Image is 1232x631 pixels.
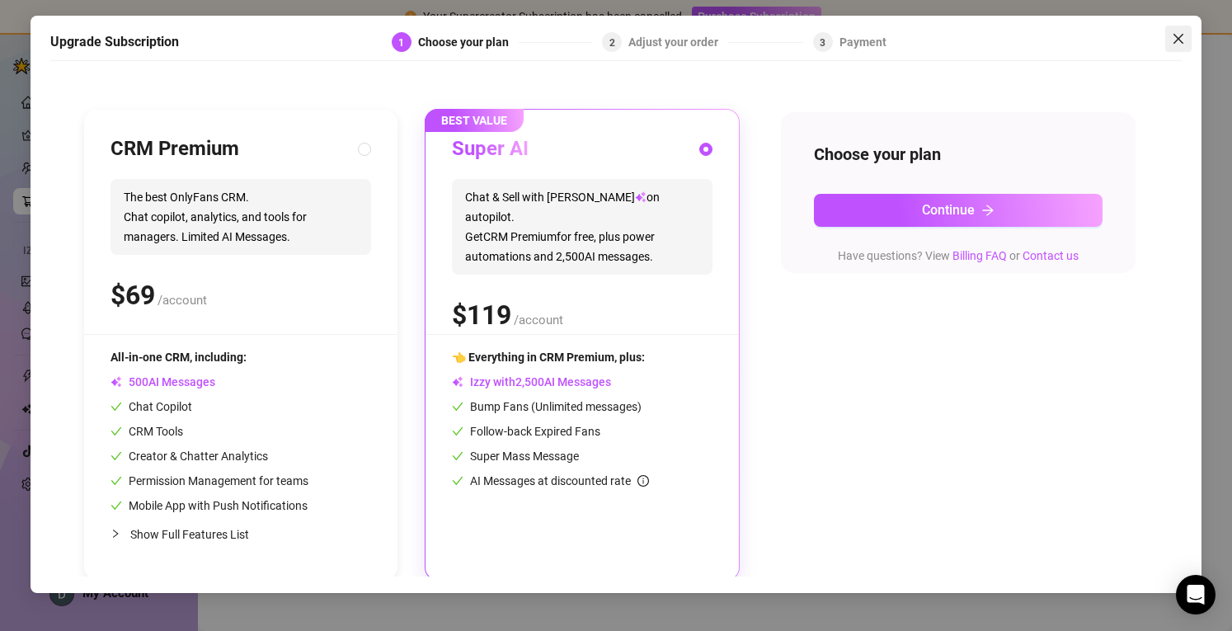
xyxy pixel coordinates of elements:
[111,450,122,462] span: check
[452,450,579,463] span: Super Mass Message
[111,425,183,438] span: CRM Tools
[452,426,463,437] span: check
[1165,32,1192,45] span: Close
[838,249,1079,262] span: Have questions? View or
[452,400,642,413] span: Bump Fans (Unlimited messages)
[981,204,995,217] span: arrow-right
[1172,32,1185,45] span: close
[514,313,563,327] span: /account
[814,194,1103,227] button: Continuearrow-right
[111,179,371,255] span: The best OnlyFans CRM. Chat copilot, analytics, and tools for managers. Limited AI Messages.
[470,474,649,487] span: AI Messages at discounted rate
[452,450,463,462] span: check
[814,143,1103,166] h4: Choose your plan
[452,475,463,487] span: check
[452,425,600,438] span: Follow-back Expired Fans
[111,450,268,463] span: Creator & Chatter Analytics
[111,475,122,487] span: check
[952,249,1007,262] a: Billing FAQ
[1023,249,1079,262] a: Contact us
[111,351,247,364] span: All-in-one CRM, including:
[922,202,975,218] span: Continue
[609,37,615,49] span: 2
[452,299,511,331] span: $
[111,401,122,412] span: check
[111,474,308,487] span: Permission Management for teams
[839,32,886,52] div: Payment
[111,529,120,539] span: collapsed
[1165,26,1192,52] button: Close
[452,375,611,388] span: Izzy with AI Messages
[452,179,712,275] span: Chat & Sell with [PERSON_NAME] on autopilot. Get CRM Premium for free, plus power automations and...
[111,136,239,162] h3: CRM Premium
[452,351,645,364] span: 👈 Everything in CRM Premium, plus:
[1176,575,1216,615] div: Open Intercom Messenger
[452,136,529,162] h3: Super AI
[111,426,122,437] span: check
[452,401,463,412] span: check
[820,37,825,49] span: 3
[418,32,519,52] div: Choose your plan
[111,375,215,388] span: AI Messages
[111,280,155,311] span: $
[398,37,404,49] span: 1
[425,109,524,132] span: BEST VALUE
[50,32,179,52] h5: Upgrade Subscription
[130,528,249,541] span: Show Full Features List
[111,499,308,512] span: Mobile App with Push Notifications
[637,475,649,487] span: info-circle
[111,515,371,553] div: Show Full Features List
[111,400,192,413] span: Chat Copilot
[111,500,122,511] span: check
[158,293,207,308] span: /account
[628,32,728,52] div: Adjust your order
